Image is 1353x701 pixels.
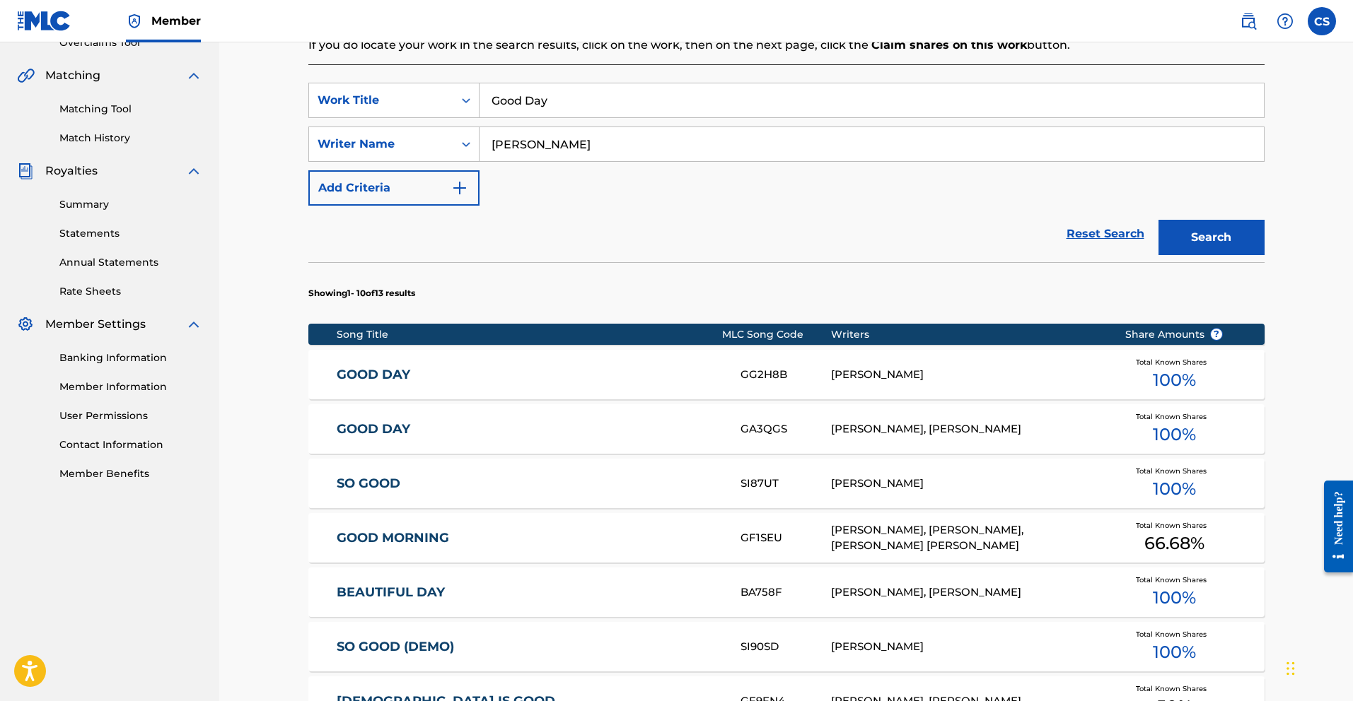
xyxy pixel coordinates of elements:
[741,530,831,546] div: GF1SEU
[831,522,1103,554] div: [PERSON_NAME], [PERSON_NAME], [PERSON_NAME] [PERSON_NAME]
[1125,327,1223,342] span: Share Amounts
[185,316,202,333] img: expand
[59,35,202,50] a: Overclaims Tool
[1234,7,1262,35] a: Public Search
[126,13,143,30] img: Top Rightsholder
[1136,575,1212,585] span: Total Known Shares
[1282,633,1353,701] iframe: Chat Widget
[1287,647,1295,690] div: Drag
[741,367,831,383] div: GG2H8B
[831,421,1103,437] div: [PERSON_NAME], [PERSON_NAME]
[741,584,831,601] div: BA758F
[17,67,35,84] img: Matching
[1136,520,1212,531] span: Total Known Shares
[59,350,202,365] a: Banking Information
[1271,7,1299,35] div: Help
[1211,329,1222,340] span: ?
[45,163,98,179] span: Royalties
[337,421,721,437] a: GOOD DAY
[1153,422,1196,447] span: 100 %
[1308,7,1336,35] div: User Menu
[1240,13,1257,30] img: search
[59,379,202,394] a: Member Information
[45,316,146,333] span: Member Settings
[308,37,1265,54] p: If you do locate your work in the search results, click on the work, then on the next page, click...
[308,170,480,206] button: Add Criteria
[318,136,445,153] div: Writer Name
[1153,476,1196,502] span: 100 %
[831,639,1103,655] div: [PERSON_NAME]
[337,584,721,601] a: BEAUTIFUL DAY
[831,327,1103,342] div: Writers
[741,639,831,655] div: SI90SD
[59,226,202,241] a: Statements
[831,584,1103,601] div: [PERSON_NAME], [PERSON_NAME]
[185,67,202,84] img: expand
[59,408,202,423] a: User Permissions
[1144,531,1204,556] span: 66.68 %
[741,476,831,492] div: SI87UT
[871,38,1027,52] strong: Claim shares on this work
[59,284,202,299] a: Rate Sheets
[337,530,721,546] a: GOOD MORNING
[1136,411,1212,422] span: Total Known Shares
[185,163,202,179] img: expand
[451,179,468,196] img: 9d2ae6d4665cec9f34b9.svg
[1159,220,1265,255] button: Search
[1136,357,1212,367] span: Total Known Shares
[337,639,721,655] a: SO GOOD (DEMO)
[831,476,1103,492] div: [PERSON_NAME]
[337,327,722,342] div: Song Title
[1313,469,1353,583] iframe: Resource Center
[722,327,831,342] div: MLC Song Code
[1136,683,1212,694] span: Total Known Shares
[308,83,1265,262] form: Search Form
[337,476,721,492] a: SO GOOD
[831,367,1103,383] div: [PERSON_NAME]
[59,102,202,117] a: Matching Tool
[1136,466,1212,476] span: Total Known Shares
[17,11,71,31] img: MLC Logo
[1136,629,1212,640] span: Total Known Shares
[151,13,201,29] span: Member
[1153,640,1196,665] span: 100 %
[1153,585,1196,611] span: 100 %
[318,92,445,109] div: Work Title
[59,466,202,481] a: Member Benefits
[1153,367,1196,393] span: 100 %
[308,287,415,300] p: Showing 1 - 10 of 13 results
[59,131,202,146] a: Match History
[337,367,721,383] a: GOOD DAY
[1277,13,1294,30] img: help
[59,197,202,212] a: Summary
[17,316,34,333] img: Member Settings
[59,255,202,270] a: Annual Statements
[17,163,34,179] img: Royalties
[1059,218,1151,249] a: Reset Search
[45,67,100,84] span: Matching
[741,421,831,437] div: GA3QGS
[59,437,202,452] a: Contact Information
